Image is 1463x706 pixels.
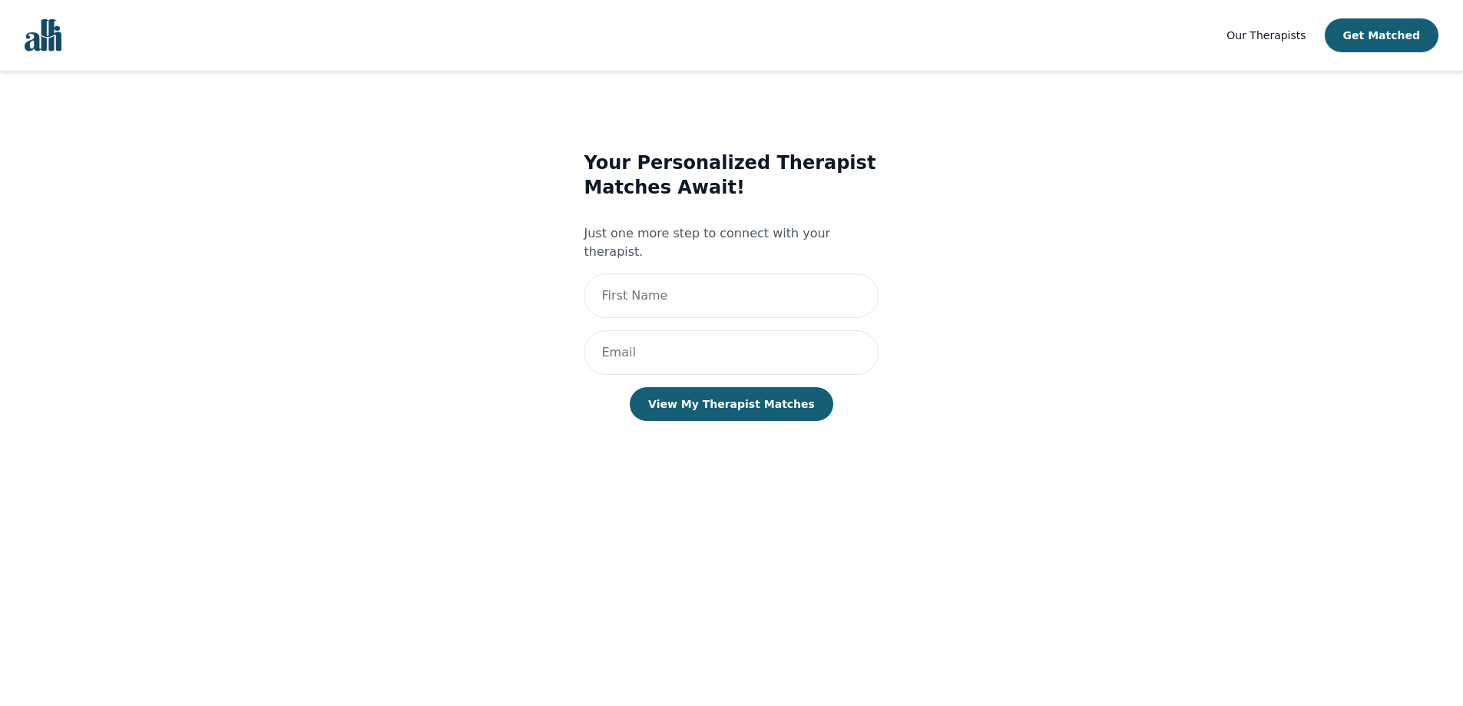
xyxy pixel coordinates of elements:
button: View My Therapist Matches [630,387,833,421]
input: First Name [584,273,879,318]
p: Just one more step to connect with your therapist. [584,224,879,261]
a: Our Therapists [1226,26,1306,45]
h3: Your Personalized Therapist Matches Await! [584,151,879,200]
span: Our Therapists [1226,29,1306,41]
button: Get Matched [1325,18,1438,52]
input: Email [584,330,879,375]
img: alli logo [25,19,61,51]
